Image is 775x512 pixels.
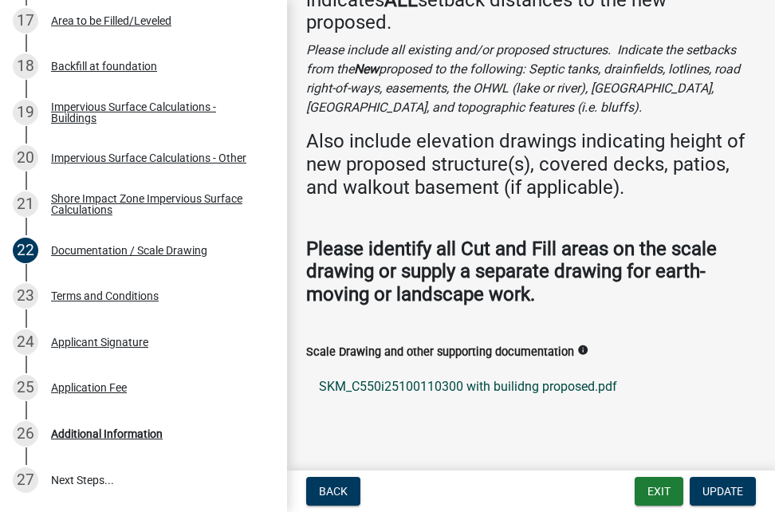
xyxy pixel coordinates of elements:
[354,61,379,77] strong: New
[306,238,717,306] strong: Please identify all Cut and Fill areas on the scale drawing or supply a separate drawing for eart...
[306,347,574,358] label: Scale Drawing and other supporting documentation
[13,238,38,263] div: 22
[51,245,207,256] div: Documentation / Scale Drawing
[306,368,756,406] a: SKM_C550i25100110300 with builidng proposed.pdf
[319,485,348,498] span: Back
[51,152,246,163] div: Impervious Surface Calculations - Other
[13,329,38,355] div: 24
[306,42,740,115] i: Please include all existing and/or proposed structures. Indicate the setbacks from the proposed t...
[51,290,159,301] div: Terms and Conditions
[13,8,38,33] div: 17
[13,467,38,493] div: 27
[306,130,756,199] h4: Also include elevation drawings indicating height of new proposed structure(s), covered decks, pa...
[13,375,38,400] div: 25
[577,345,588,356] i: info
[702,485,743,498] span: Update
[13,145,38,171] div: 20
[13,283,38,309] div: 23
[306,477,360,506] button: Back
[51,61,157,72] div: Backfill at foundation
[13,421,38,447] div: 26
[13,100,38,125] div: 19
[13,191,38,217] div: 21
[690,477,756,506] button: Update
[51,382,127,393] div: Application Fee
[51,101,262,124] div: Impervious Surface Calculations - Buildings
[635,477,683,506] button: Exit
[13,53,38,79] div: 18
[51,193,262,215] div: Shore Impact Zone Impervious Surface Calculations
[51,337,148,348] div: Applicant Signature
[51,15,171,26] div: Area to be Filled/Leveled
[51,428,163,439] div: Additional Information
